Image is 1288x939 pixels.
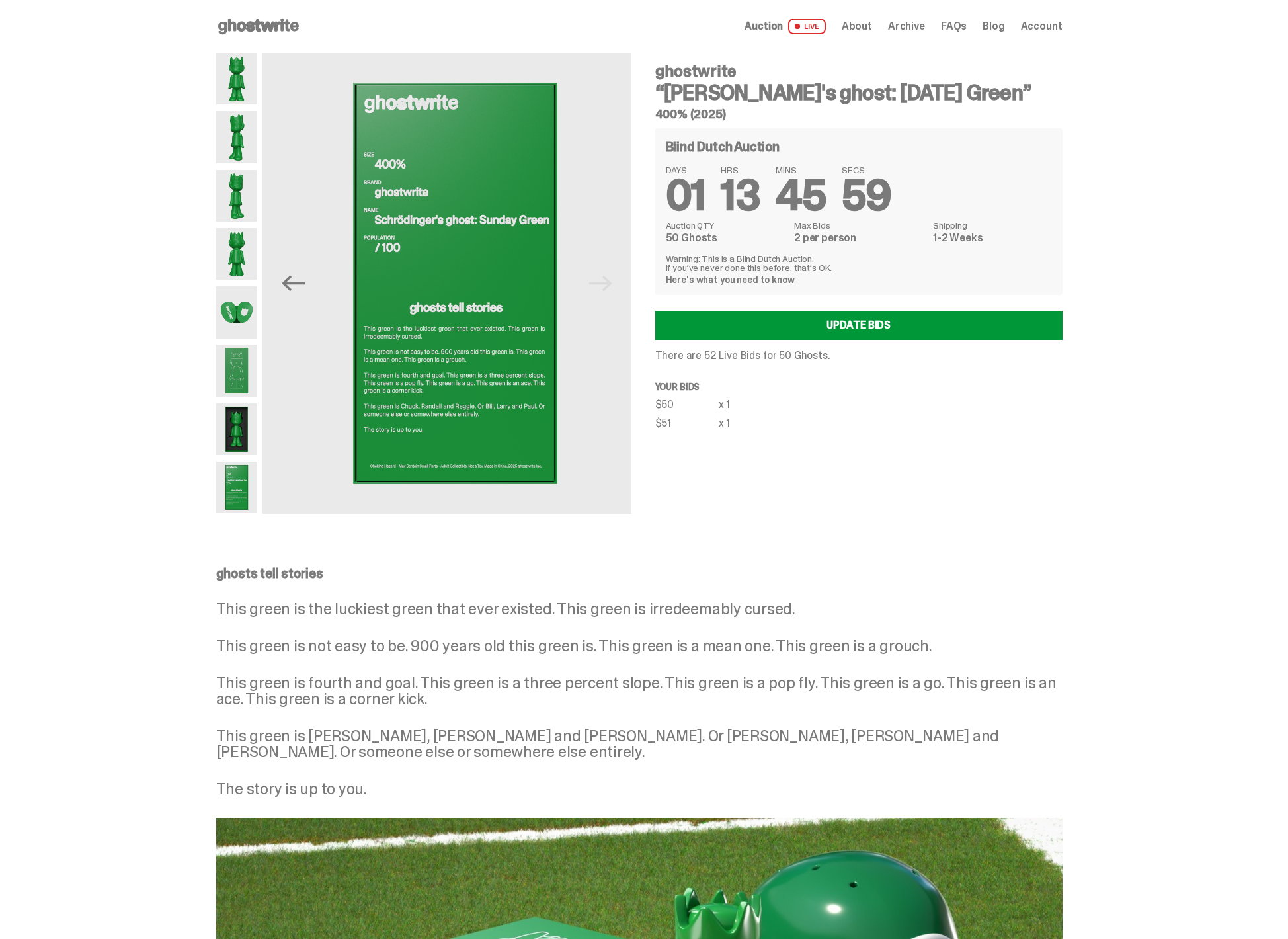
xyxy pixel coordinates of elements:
img: Schrodinger_Green_Hero_1.png [216,53,258,104]
h4: Blind Dutch Auction [666,140,780,153]
p: The story is up to you. [216,781,1063,797]
a: Account [1021,21,1063,32]
p: There are 52 Live Bids for 50 Ghosts. [655,350,1063,361]
dt: Shipping [933,221,1051,230]
a: FAQs [941,21,967,32]
img: Schrodinger_Green_Hero_3.png [216,170,258,222]
a: Auction LIVE [745,19,825,34]
a: Blog [983,21,1004,32]
button: Previous [278,268,307,298]
div: $50 [655,399,719,410]
h4: ghostwrite [655,63,1063,79]
span: HRS [721,165,760,175]
p: This green is the luckiest green that ever existed. This green is irredeemably cursed. [216,601,1063,617]
img: Schrodinger_Green_Hero_2.png [216,111,258,163]
div: x 1 [719,399,731,410]
span: 59 [842,168,891,223]
span: 45 [776,168,826,223]
dd: 2 per person [794,233,925,243]
span: Auction [745,21,783,32]
a: Update Bids [655,311,1063,340]
p: Your bids [655,382,1063,391]
span: MINS [776,165,826,175]
p: ghosts tell stories [216,567,1063,580]
p: This green is [PERSON_NAME], [PERSON_NAME] and [PERSON_NAME]. Or [PERSON_NAME], [PERSON_NAME] and... [216,728,1063,760]
div: x 1 [719,418,731,429]
a: Archive [888,21,925,32]
div: $51 [655,418,719,429]
a: About [842,21,872,32]
img: Schrodinger_Green_Hero_9.png [216,345,258,396]
a: Here's what you need to know [666,274,795,286]
span: DAYS [666,165,705,175]
span: 01 [666,168,705,223]
img: Schrodinger_Green_Hero_13.png [216,403,258,455]
span: LIVE [788,19,826,34]
span: SECS [842,165,891,175]
dd: 1-2 Weeks [933,233,1051,243]
img: Schrodinger_Green_Hero_12.png [271,53,639,514]
img: Schrodinger_Green_Hero_6.png [216,228,258,280]
p: This green is not easy to be. 900 years old this green is. This green is a mean one. This green i... [216,638,1063,654]
h3: “[PERSON_NAME]'s ghost: [DATE] Green” [655,82,1063,103]
dt: Max Bids [794,221,925,230]
img: Schrodinger_Green_Hero_7.png [216,286,258,338]
span: 13 [721,168,760,223]
h5: 400% (2025) [655,108,1063,120]
img: Schrodinger_Green_Hero_12.png [216,462,258,513]
p: This green is fourth and goal. This green is a three percent slope. This green is a pop fly. This... [216,675,1063,707]
p: Warning: This is a Blind Dutch Auction. If you’ve never done this before, that’s OK. [666,254,1052,272]
dd: 50 Ghosts [666,233,786,243]
dt: Auction QTY [666,221,786,230]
